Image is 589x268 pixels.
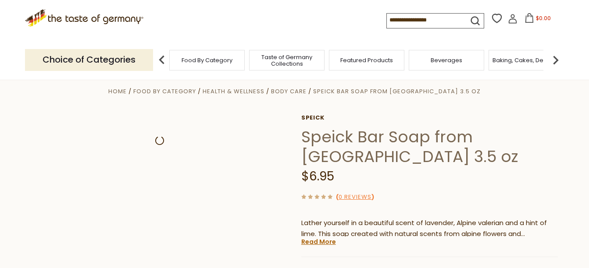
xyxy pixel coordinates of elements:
[301,127,558,166] h1: Speick Bar Soap from [GEOGRAPHIC_DATA] 3.5 oz
[301,114,558,121] a: Speick
[301,168,334,185] span: $6.95
[519,13,557,26] button: $0.00
[25,49,153,71] p: Choice of Categories
[536,14,551,22] span: $0.00
[203,87,264,95] a: Health & Wellness
[493,57,560,63] a: Baking, Cakes, Desserts
[336,193,374,201] span: ( )
[271,87,307,95] a: Body Care
[547,51,564,69] img: next arrow
[252,54,322,67] a: Taste of Germany Collections
[313,87,481,95] a: Speick Bar Soap from [GEOGRAPHIC_DATA] 3.5 oz
[301,237,336,246] a: Read More
[431,57,462,63] a: Beverages
[182,57,232,63] a: Food By Category
[301,218,558,240] p: Lather yourself in a beautiful scent of lavender, Alpine valerian and a hint of lime. This soap c...
[108,87,127,95] a: Home
[339,193,371,202] a: 0 Reviews
[340,57,393,63] a: Featured Products
[133,87,196,95] a: Food By Category
[153,51,171,69] img: previous arrow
